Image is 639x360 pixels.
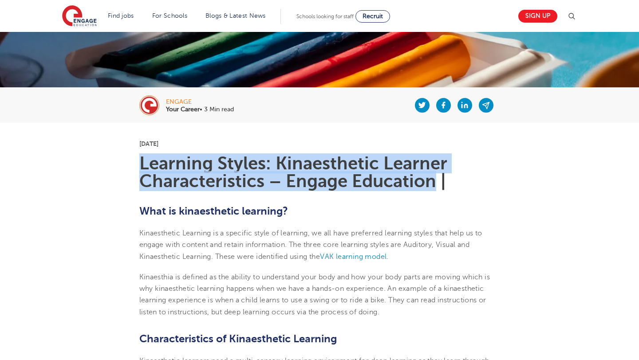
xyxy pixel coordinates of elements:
[320,253,387,261] a: VAK learning model
[139,155,500,190] h1: Learning Styles: Kinaesthetic Learner Characteristics – Engage Education |
[139,273,490,293] span: Kinaesthia is defined as the ability to understand your body and how your body parts are moving w...
[387,253,388,261] span: .
[139,285,486,316] span: inaesthetic learning happens when we have a hands-on experience. An example of a kinaesthetic lea...
[363,13,383,20] span: Recruit
[355,10,390,23] a: Recruit
[62,5,97,27] img: Engage Education
[139,141,500,147] p: [DATE]
[518,10,557,23] a: Sign up
[166,99,234,105] div: engage
[139,203,500,219] h2: What is kinaesthetic learning?
[139,333,337,345] b: Characteristics of Kinaesthetic Learning
[152,12,187,19] a: For Schools
[166,106,200,113] b: Your Career
[205,12,266,19] a: Blogs & Latest News
[139,229,482,261] span: Kinaesthetic Learning is a specific style of learning, we all have preferred learning styles that...
[215,253,320,261] span: These were identified using the
[296,13,354,20] span: Schools looking for staff
[108,12,134,19] a: Find jobs
[166,106,234,113] p: • 3 Min read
